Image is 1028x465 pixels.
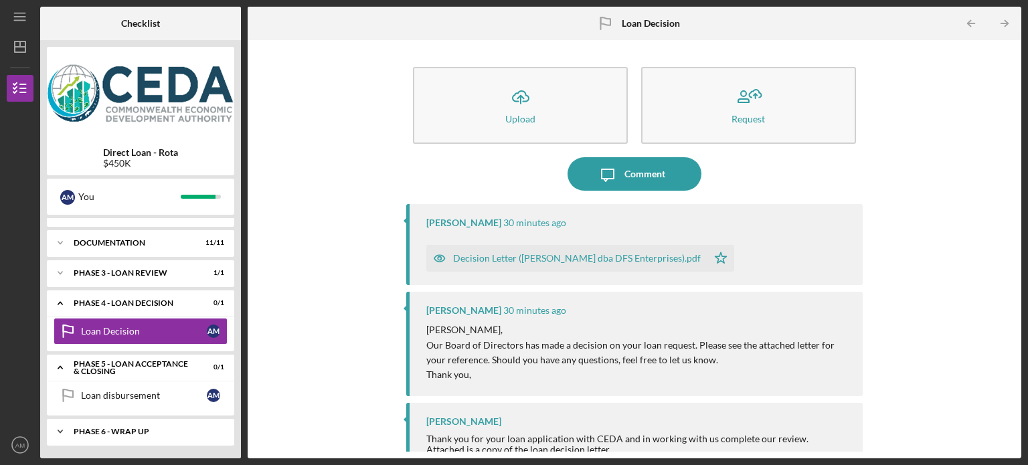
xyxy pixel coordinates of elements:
button: Request [641,67,856,144]
div: Documentation [74,239,191,247]
b: Checklist [121,18,160,29]
button: Comment [568,157,701,191]
div: 1 / 1 [200,269,224,277]
div: [PERSON_NAME] [426,416,501,427]
p: Our Board of Directors has made a decision on your loan request. Please see the attached letter f... [426,338,849,368]
div: Upload [505,114,535,124]
time: 2025-08-26 03:52 [503,217,566,228]
button: Upload [413,67,628,144]
div: 0 / 1 [200,363,224,371]
div: Request [732,114,765,124]
a: Loan disbursementAM [54,382,228,409]
div: [PERSON_NAME] [426,217,501,228]
div: Decision Letter ([PERSON_NAME] dba DFS Enterprises).pdf [453,253,701,264]
div: A M [207,389,220,402]
div: Loan disbursement [81,390,207,401]
div: Comment [624,157,665,191]
div: 11 / 11 [200,239,224,247]
div: Phase 5 - Loan acceptance & Closing [74,360,191,375]
div: Loan Decision [81,326,207,337]
div: Phase 6 - Wrap up [74,428,218,436]
b: Direct Loan - Rota [103,147,178,158]
b: Loan Decision [622,18,680,29]
div: A M [207,324,220,338]
p: Thank you, [426,367,849,382]
div: Phase 3 - Loan review [74,269,191,277]
p: [PERSON_NAME], [426,322,849,337]
time: 2025-08-26 03:51 [503,305,566,316]
div: A M [60,190,75,205]
img: Product logo [47,54,234,134]
text: AM [15,442,25,449]
a: Loan DecisionAM [54,318,228,345]
button: AM [7,432,33,458]
div: Phase 4 - Loan Decision [74,299,191,307]
div: 0 / 1 [200,299,224,307]
div: You [78,185,181,208]
div: $450K [103,158,178,169]
button: Decision Letter ([PERSON_NAME] dba DFS Enterprises).pdf [426,245,734,272]
div: [PERSON_NAME] [426,305,501,316]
